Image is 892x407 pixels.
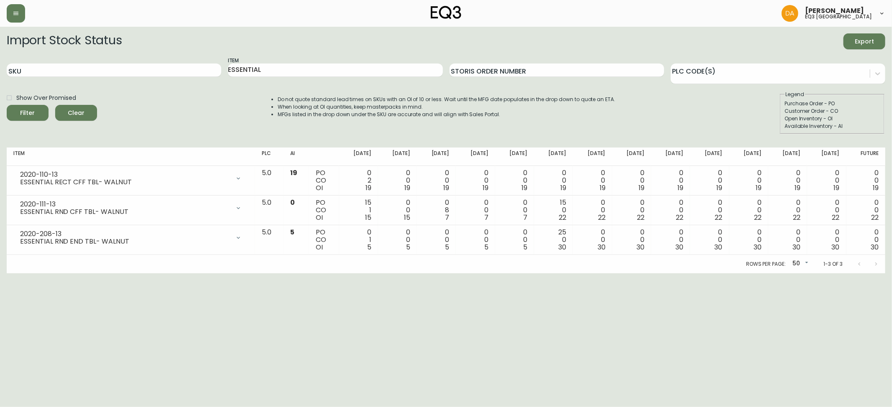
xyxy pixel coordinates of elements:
span: 7 [523,213,527,222]
div: 0 0 [580,199,605,221]
span: 7 [484,213,488,222]
div: 0 0 [697,169,722,192]
span: 5 [367,242,371,252]
span: 22 [871,213,879,222]
th: Item [7,148,255,166]
span: 19 [404,183,410,193]
span: OI [316,183,323,193]
div: 0 0 [775,199,800,221]
div: 0 0 [853,229,879,251]
span: 19 [560,183,566,193]
th: [DATE] [573,148,612,166]
div: ESSENTIAL RND END TBL- WALNUT [20,238,230,245]
th: [DATE] [339,148,378,166]
td: 5.0 [255,166,284,196]
span: 30 [715,242,723,252]
div: PO CO [316,199,332,221]
span: 30 [754,242,762,252]
div: ESSENTIAL RECT CFF TBL- WALNUT [20,178,230,186]
span: 19 [795,183,800,193]
div: 15 0 [541,199,566,221]
span: 22 [793,213,800,222]
div: 2020-111-13 [20,201,230,208]
div: 2020-110-13 [20,171,230,178]
li: MFGs listed in the drop down under the SKU are accurate and will align with Sales Portal. [278,111,616,118]
span: 19 [521,183,527,193]
span: 7 [445,213,449,222]
span: 30 [675,242,683,252]
th: [DATE] [612,148,651,166]
div: 0 0 [814,169,839,192]
li: Do not quote standard lead times on SKUs with an OI of 10 or less. Wait until the MFG date popula... [278,96,616,103]
button: Filter [7,105,49,121]
p: Rows per page: [746,260,786,268]
div: Purchase Order - PO [785,100,880,107]
div: 0 0 [541,169,566,192]
div: 2020-110-13ESSENTIAL RECT CFF TBL- WALNUT [13,169,248,188]
span: 5 [484,242,488,252]
span: 15 [365,213,371,222]
span: 22 [715,213,723,222]
div: PO CO [316,229,332,251]
th: [DATE] [417,148,456,166]
img: logo [431,6,462,19]
div: 0 0 [502,229,527,251]
div: 0 0 [814,199,839,221]
button: Export [843,33,885,49]
span: 30 [832,242,840,252]
h2: Import Stock Status [7,33,122,49]
span: 19 [444,183,450,193]
span: 19 [677,183,683,193]
div: 0 0 [463,229,488,251]
div: 2020-208-13ESSENTIAL RND END TBL- WALNUT [13,229,248,247]
span: 15 [404,213,410,222]
div: 0 0 [814,229,839,251]
div: 0 0 [619,199,644,221]
span: 19 [834,183,840,193]
div: 0 0 [736,169,762,192]
li: When looking at OI quantities, keep masterpacks in mind. [278,103,616,111]
th: [DATE] [729,148,768,166]
span: 30 [558,242,566,252]
div: 0 0 [658,229,683,251]
span: 19 [873,183,879,193]
span: 19 [756,183,762,193]
span: 22 [637,213,644,222]
div: 0 0 [502,169,527,192]
div: 0 2 [346,169,371,192]
th: [DATE] [378,148,417,166]
div: 0 0 [736,199,762,221]
div: Open Inventory - OI [785,115,880,122]
div: 0 0 [736,229,762,251]
span: 22 [559,213,566,222]
th: [DATE] [768,148,807,166]
div: 0 0 [658,169,683,192]
span: 30 [598,242,606,252]
div: 0 0 [853,199,879,221]
span: 19 [639,183,644,193]
div: 0 0 [463,199,488,221]
th: AI [284,148,309,166]
div: 0 0 [502,199,527,221]
p: 1-3 of 3 [823,260,843,268]
span: 30 [636,242,644,252]
div: 15 1 [346,199,371,221]
span: 19 [290,168,297,178]
span: 5 [406,242,410,252]
div: 0 8 [424,199,449,221]
th: [DATE] [651,148,690,166]
div: 0 0 [385,229,410,251]
span: Export [850,36,879,47]
span: 22 [598,213,606,222]
th: [DATE] [534,148,573,166]
th: Future [846,148,885,166]
span: OI [316,242,323,252]
img: dd1a7e8db21a0ac8adbf82b84ca05374 [782,5,798,22]
div: 0 0 [697,229,722,251]
th: [DATE] [495,148,534,166]
span: 19 [600,183,606,193]
div: 0 0 [424,169,449,192]
span: OI [316,213,323,222]
span: 22 [676,213,683,222]
div: 0 0 [658,199,683,221]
